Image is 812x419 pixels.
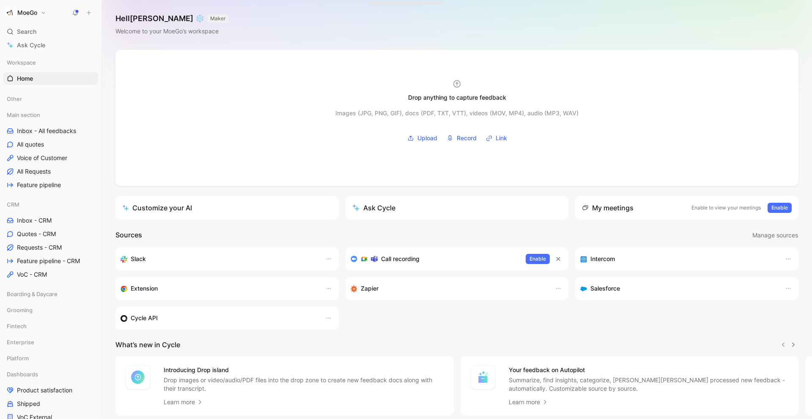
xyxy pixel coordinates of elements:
span: Voice of Customer [17,154,67,162]
div: Other [3,93,98,108]
img: MoeGo [5,8,14,17]
h2: Sources [115,230,142,241]
span: Product satisfaction [17,386,72,395]
p: Summarize, find insights, categorize, [PERSON_NAME][PERSON_NAME] processed new feedback - automat... [509,376,789,393]
div: Customize your AI [122,203,192,213]
div: Enterprise [3,336,98,351]
a: Product satisfaction [3,384,98,397]
div: Workspace [3,56,98,69]
button: Link [483,132,510,144]
div: Platform [3,352,98,365]
button: Ask Cycle [346,196,569,220]
h2: What’s new in Cycle [115,340,180,350]
button: View actions [86,167,95,176]
a: All quotes [3,138,98,151]
button: View actions [86,140,95,149]
a: Shipped [3,397,98,410]
a: Inbox - CRM [3,214,98,227]
span: Home [17,74,33,83]
button: View actions [86,154,95,162]
h3: Slack [131,254,146,264]
button: View actions [86,386,95,395]
a: Feature pipeline - CRM [3,255,98,267]
button: Record [444,132,480,144]
span: Upload [417,133,437,143]
div: Docs, images, videos, audio files, links & more [373,4,413,7]
div: Images (JPG, PNG, GIF), docs (PDF, TXT, VTT), videos (MOV, MP4), audio (MP3, WAV) [335,108,579,118]
h3: Call recording [381,254,420,264]
button: View actions [86,400,95,408]
h1: MoeGo [17,9,37,16]
span: Ask Cycle [17,40,45,50]
div: Fintech [3,320,98,335]
button: View actions [86,181,95,189]
div: Drop anything to capture feedback [408,93,506,103]
div: Sync your customers, send feedback and get updates in Intercom [580,254,776,264]
a: Inbox - All feedbacks [3,125,98,137]
div: CRMInbox - CRMQuotes - CRMRequests - CRMFeature pipeline - CRMVoC - CRM [3,198,98,281]
div: Search [3,25,98,38]
span: Boarding & Daycare [7,290,58,298]
a: Learn more [509,397,549,407]
div: Drop anything here to capture feedback [373,0,413,4]
a: All Requests [3,165,98,178]
button: Enable [526,254,550,264]
span: Inbox - All feedbacks [17,127,76,135]
span: Dashboards [7,370,38,378]
a: Home [3,72,98,85]
button: Enable [768,203,792,213]
button: Manage sources [752,230,798,241]
span: Grooming [7,306,33,314]
h4: Introducing Drop island [164,365,444,375]
div: My meetings [582,203,634,213]
span: Feature pipeline [17,181,61,189]
button: MAKER [208,14,228,23]
h3: Salesforce [590,283,620,294]
a: Learn more [164,397,203,407]
span: Main section [7,111,40,119]
span: Search [17,27,36,37]
button: View actions [86,257,95,265]
button: View actions [86,270,95,279]
span: Requests - CRM [17,243,62,252]
button: View actions [86,243,95,252]
span: All Requests [17,167,51,176]
div: Enterprise [3,336,98,348]
a: Feature pipeline [3,179,98,191]
div: Capture feedback from thousands of sources with Zapier (survey results, recordings, sheets, etc). [351,283,547,294]
div: Record & transcribe meetings from Zoom, Meet & Teams. [351,254,519,264]
div: Boarding & Daycare [3,288,98,300]
h3: Intercom [590,254,615,264]
div: Fintech [3,320,98,332]
div: Ask Cycle [352,203,395,213]
div: Sync customers & send feedback from custom sources. Get inspired by our favorite use case [121,313,317,323]
a: VoC - CRM [3,268,98,281]
span: Other [7,95,22,103]
a: Requests - CRM [3,241,98,254]
span: Enable [771,204,788,212]
button: View actions [86,127,95,135]
button: View actions [86,216,95,225]
div: Main sectionInbox - All feedbacksAll quotesVoice of CustomerAll RequestsFeature pipeline [3,109,98,191]
a: Voice of Customer [3,152,98,164]
div: Platform [3,352,98,367]
span: VoC - CRM [17,270,47,279]
span: Quotes - CRM [17,230,56,238]
h3: Zapier [361,283,379,294]
h3: Cycle API [131,313,158,323]
h1: Hell[PERSON_NAME] ❄️ [115,14,228,24]
div: Boarding & Daycare [3,288,98,303]
h4: Your feedback on Autopilot [509,365,789,375]
p: Drop images or video/audio/PDF files into the drop zone to create new feedback docs along with th... [164,376,444,393]
div: Dashboards [3,368,98,381]
span: Shipped [17,400,40,408]
p: Enable to view your meetings [691,204,761,212]
span: Enable [529,255,546,263]
div: Grooming [3,304,98,316]
div: Welcome to your MoeGo’s workspace [115,26,228,36]
div: Sync your customers, send feedback and get updates in Slack [121,254,317,264]
h3: Extension [131,283,158,294]
a: Customize your AI [115,196,339,220]
div: Main section [3,109,98,121]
